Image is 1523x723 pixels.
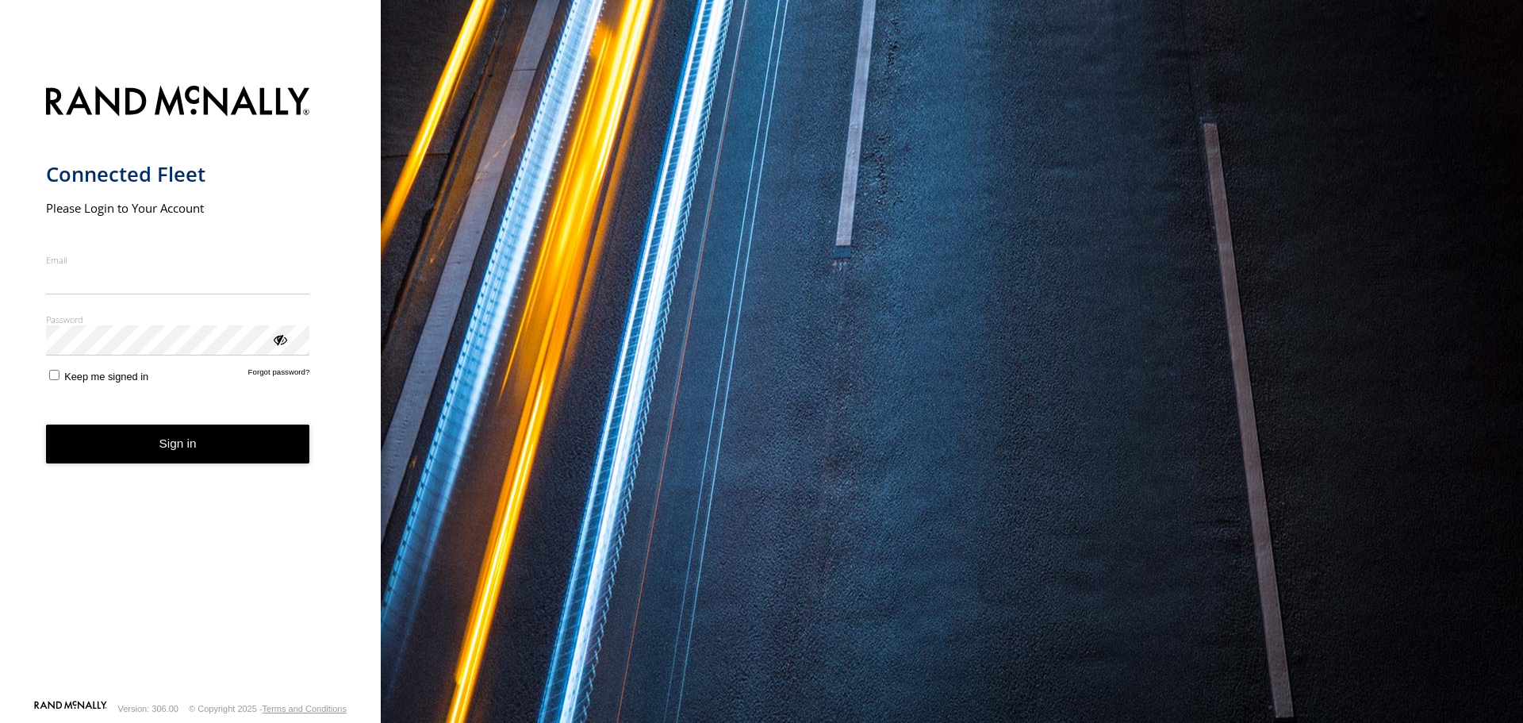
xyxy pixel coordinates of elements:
h1: Connected Fleet [46,161,310,187]
div: Version: 306.00 [118,704,178,713]
form: main [46,76,336,699]
img: Rand McNally [46,83,310,123]
div: © Copyright 2025 - [189,704,347,713]
label: Password [46,313,310,325]
div: ViewPassword [271,331,287,347]
a: Visit our Website [34,701,107,717]
label: Email [46,254,310,266]
button: Sign in [46,425,310,463]
a: Forgot password? [248,367,310,383]
h2: Please Login to Your Account [46,200,310,216]
span: Keep me signed in [64,371,148,383]
input: Keep me signed in [49,370,59,380]
a: Terms and Conditions [263,704,347,713]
